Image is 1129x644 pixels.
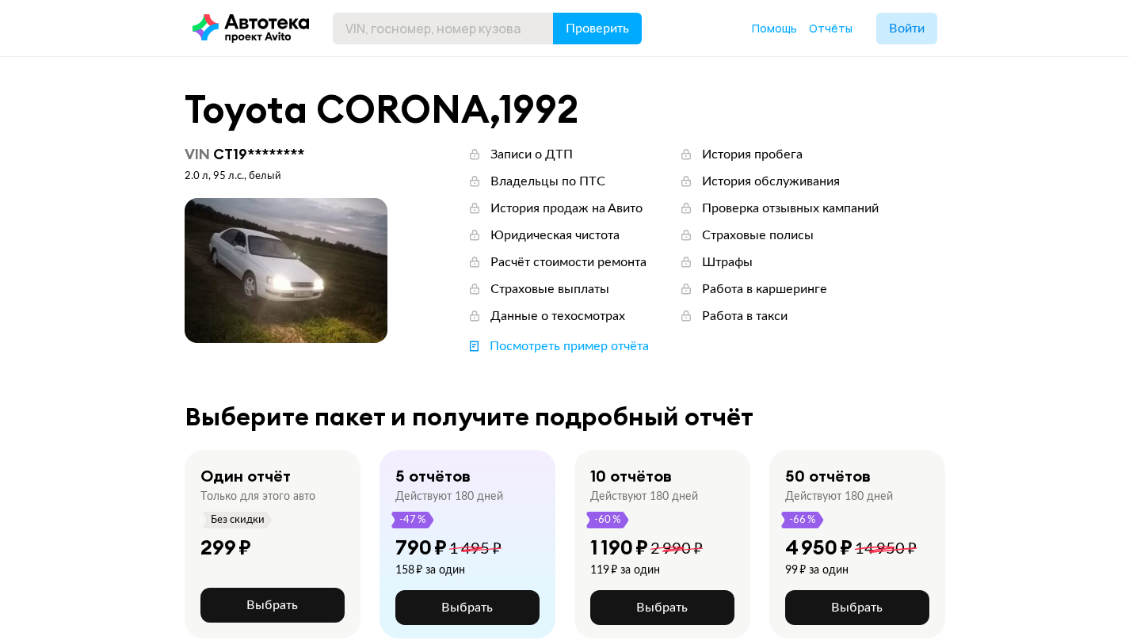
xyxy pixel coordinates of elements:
[752,21,797,36] a: Помощь
[702,253,753,271] div: Штрафы
[185,170,387,184] div: 2.0 л, 95 л.c., белый
[449,541,502,557] span: 1 495 ₽
[200,588,345,623] button: Выбрать
[210,512,265,528] span: Без скидки
[441,601,493,614] span: Выбрать
[809,21,852,36] a: Отчёты
[395,590,540,625] button: Выбрать
[702,200,879,217] div: Проверка отзывных кампаний
[490,227,620,244] div: Юридическая чистота
[490,337,649,355] div: Посмотреть пример отчёта
[702,307,788,325] div: Работа в такси
[785,490,893,504] div: Действуют 180 дней
[395,490,503,504] div: Действуют 180 дней
[785,590,929,625] button: Выбрать
[395,563,502,577] div: 158 ₽ за один
[200,466,291,486] div: Один отчёт
[185,89,945,130] div: Toyota CORONA , 1992
[785,466,871,486] div: 50 отчётов
[590,563,703,577] div: 119 ₽ за один
[785,535,852,560] div: 4 950 ₽
[702,227,814,244] div: Страховые полисы
[399,512,427,528] span: -47 %
[200,490,315,504] div: Только для этого авто
[702,173,840,190] div: История обслуживания
[785,563,917,577] div: 99 ₽ за один
[246,599,298,612] span: Выбрать
[590,490,698,504] div: Действуют 180 дней
[702,280,827,298] div: Работа в каршеринге
[889,22,925,35] span: Войти
[831,601,883,614] span: Выбрать
[590,535,648,560] div: 1 190 ₽
[490,280,609,298] div: Страховые выплаты
[490,307,625,325] div: Данные о техосмотрах
[395,466,471,486] div: 5 отчётов
[553,13,642,44] button: Проверить
[590,590,734,625] button: Выбрать
[702,146,803,163] div: История пробега
[593,512,622,528] span: -60 %
[395,535,447,560] div: 790 ₽
[876,13,937,44] button: Войти
[200,535,251,560] div: 299 ₽
[566,22,629,35] span: Проверить
[650,541,703,557] span: 2 990 ₽
[490,146,573,163] div: Записи о ДТП
[636,601,688,614] span: Выбрать
[185,145,210,163] span: VIN
[490,253,647,271] div: Расчёт стоимости ремонта
[590,466,672,486] div: 10 отчётов
[855,541,917,557] span: 14 950 ₽
[185,402,945,431] div: Выберите пакет и получите подробный отчёт
[490,200,643,217] div: История продаж на Авито
[333,13,554,44] input: VIN, госномер, номер кузова
[788,512,817,528] span: -66 %
[467,337,649,355] a: Посмотреть пример отчёта
[490,173,605,190] div: Владельцы по ПТС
